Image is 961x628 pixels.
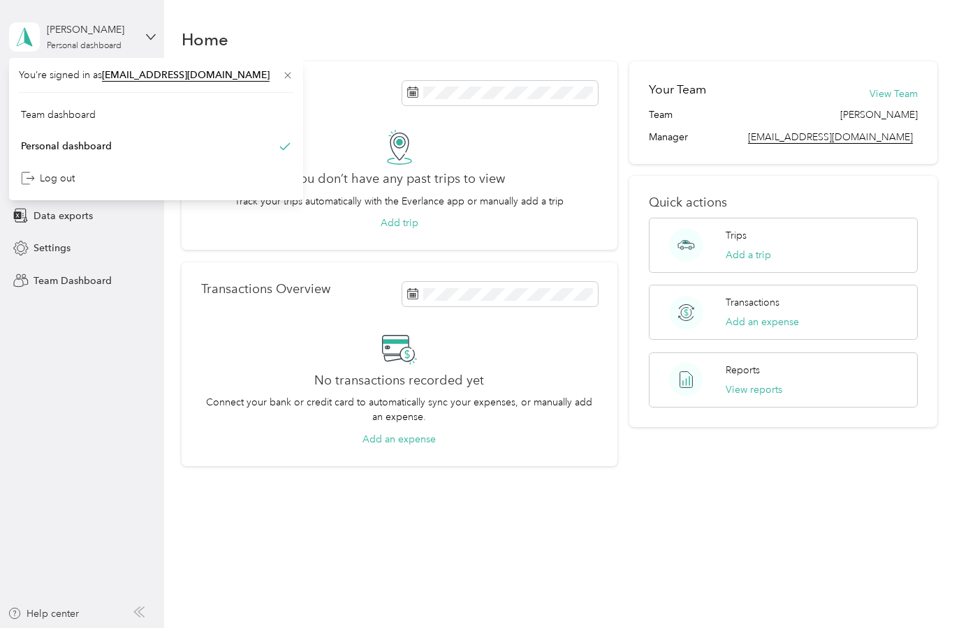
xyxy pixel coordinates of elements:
[201,395,598,424] p: Connect your bank or credit card to automatically sync your expenses, or manually add an expense.
[34,241,71,255] span: Settings
[649,107,673,122] span: Team
[19,68,293,82] span: You’re signed in as
[47,22,134,37] div: [PERSON_NAME]
[21,107,96,122] div: Team dashboard
[47,42,122,50] div: Personal dashboard
[21,139,112,154] div: Personal dashboard
[649,130,688,144] span: Manager
[293,172,505,186] h2: You don’t have any past trips to view
[726,315,799,329] button: Add an expense
[870,87,918,101] button: View Team
[726,228,747,243] p: Trips
[840,107,918,122] span: [PERSON_NAME]
[201,282,330,297] p: Transactions Overview
[883,550,961,628] iframe: Everlance-gr Chat Button Frame
[235,194,564,209] p: Track your trips automatically with the Everlance app or manually add a trip
[314,373,484,388] h2: No transactions recorded yet
[726,363,760,377] p: Reports
[182,32,228,47] h1: Home
[649,81,706,98] h2: Your Team
[34,274,112,288] span: Team Dashboard
[362,432,436,447] button: Add an expense
[21,171,75,186] div: Log out
[381,216,418,230] button: Add trip
[8,606,79,621] button: Help center
[726,248,771,262] button: Add a trip
[726,382,782,397] button: View reports
[34,209,93,223] span: Data exports
[649,195,917,210] p: Quick actions
[726,295,779,310] p: Transactions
